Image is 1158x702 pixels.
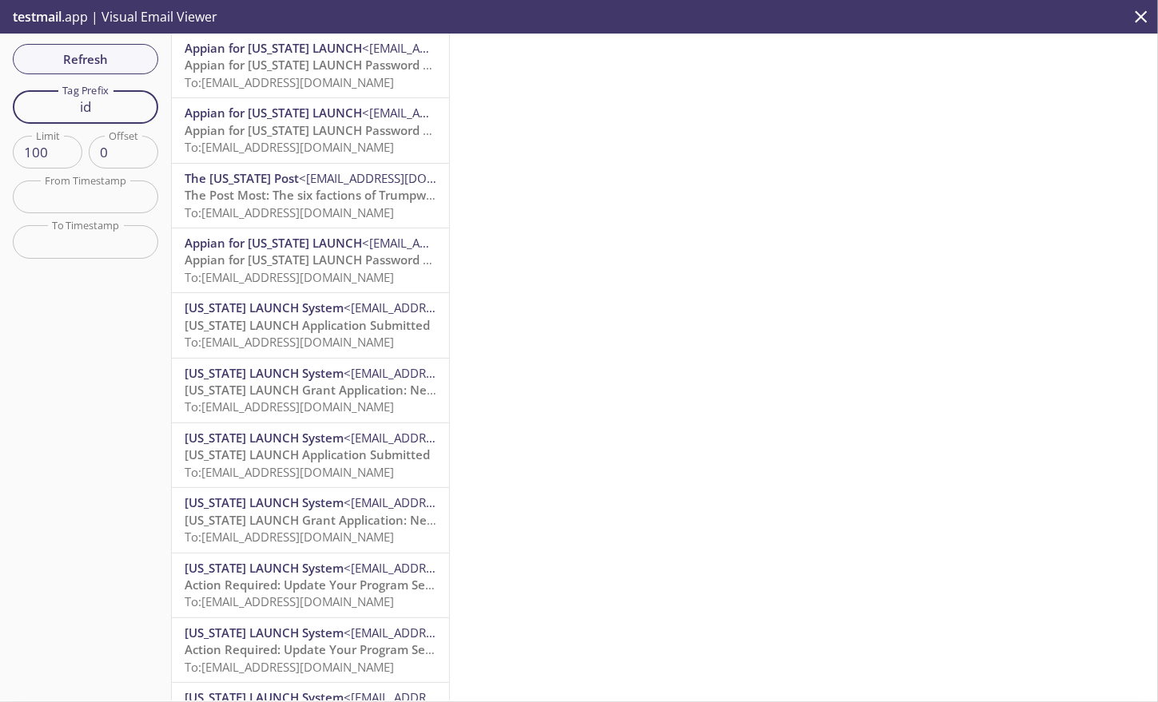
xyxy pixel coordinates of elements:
span: [US_STATE] LAUNCH System [185,560,344,576]
div: [US_STATE] LAUNCH System<[EMAIL_ADDRESS][DOMAIN_NAME][US_STATE]>[US_STATE] LAUNCH Application Sub... [172,293,449,357]
div: [US_STATE] LAUNCH System<[EMAIL_ADDRESS][DOMAIN_NAME][US_STATE]>Action Required: Update Your Prog... [172,618,449,682]
span: [US_STATE] LAUNCH System [185,494,344,510]
div: Appian for [US_STATE] LAUNCH<[EMAIL_ADDRESS][DOMAIN_NAME]>Appian for [US_STATE] LAUNCH Password C... [172,34,449,97]
span: <[EMAIL_ADDRESS][DOMAIN_NAME][US_STATE]> [344,625,612,641]
span: testmail [13,8,62,26]
span: To: [EMAIL_ADDRESS][DOMAIN_NAME] [185,464,394,480]
div: [US_STATE] LAUNCH System<[EMAIL_ADDRESS][DOMAIN_NAME][US_STATE]>[US_STATE] LAUNCH Grant Applicati... [172,488,449,552]
span: Appian for [US_STATE] LAUNCH [185,40,362,56]
span: [US_STATE] LAUNCH Grant Application: New Adult Participant [185,382,537,398]
span: [US_STATE] LAUNCH System [185,365,344,381]
span: To: [EMAIL_ADDRESS][DOMAIN_NAME] [185,529,394,545]
span: <[EMAIL_ADDRESS][DOMAIN_NAME][US_STATE]> [344,299,612,315]
span: [US_STATE] LAUNCH System [185,625,344,641]
span: [US_STATE] LAUNCH Application Submitted [185,317,430,333]
span: Appian for [US_STATE] LAUNCH Password Change [185,122,468,138]
span: To: [EMAIL_ADDRESS][DOMAIN_NAME] [185,399,394,414]
span: Appian for [US_STATE] LAUNCH Password Change [185,252,468,268]
span: <[EMAIL_ADDRESS][DOMAIN_NAME][US_STATE]> [344,430,612,446]
div: [US_STATE] LAUNCH System<[EMAIL_ADDRESS][DOMAIN_NAME][US_STATE]>Action Required: Update Your Prog... [172,553,449,617]
span: Action Required: Update Your Program Selection in [US_STATE] LAUNCH [185,641,596,657]
span: To: [EMAIL_ADDRESS][DOMAIN_NAME] [185,593,394,609]
div: The [US_STATE] Post<[EMAIL_ADDRESS][DOMAIN_NAME]>The Post Most: The six factions of TrumpworldTo:... [172,164,449,228]
span: Appian for [US_STATE] LAUNCH Password Change [185,57,468,73]
span: [US_STATE] LAUNCH System [185,299,344,315]
span: To: [EMAIL_ADDRESS][DOMAIN_NAME] [185,659,394,675]
span: Refresh [26,49,145,69]
span: To: [EMAIL_ADDRESS][DOMAIN_NAME] [185,204,394,220]
span: <[EMAIL_ADDRESS][DOMAIN_NAME][US_STATE]> [344,560,612,576]
span: <[EMAIL_ADDRESS][DOMAIN_NAME]> [299,170,506,186]
div: Appian for [US_STATE] LAUNCH<[EMAIL_ADDRESS][DOMAIN_NAME]>Appian for [US_STATE] LAUNCH Password C... [172,98,449,162]
span: <[EMAIL_ADDRESS][DOMAIN_NAME]> [362,235,569,251]
span: <[EMAIL_ADDRESS][DOMAIN_NAME][US_STATE]> [344,365,612,381]
span: [US_STATE] LAUNCH System [185,430,344,446]
div: [US_STATE] LAUNCH System<[EMAIL_ADDRESS][DOMAIN_NAME][US_STATE]>[US_STATE] LAUNCH Grant Applicati... [172,359,449,422]
span: <[EMAIL_ADDRESS][DOMAIN_NAME]> [362,40,569,56]
div: [US_STATE] LAUNCH System<[EMAIL_ADDRESS][DOMAIN_NAME][US_STATE]>[US_STATE] LAUNCH Application Sub... [172,423,449,487]
span: <[EMAIL_ADDRESS][DOMAIN_NAME][US_STATE]> [344,494,612,510]
span: To: [EMAIL_ADDRESS][DOMAIN_NAME] [185,74,394,90]
span: [US_STATE] LAUNCH Grant Application: New Adult Participant [185,512,537,528]
span: The Post Most: The six factions of Trumpworld [185,187,448,203]
span: <[EMAIL_ADDRESS][DOMAIN_NAME]> [362,105,569,121]
span: The [US_STATE] Post [185,170,299,186]
button: Refresh [13,44,158,74]
span: To: [EMAIL_ADDRESS][DOMAIN_NAME] [185,334,394,350]
div: Appian for [US_STATE] LAUNCH<[EMAIL_ADDRESS][DOMAIN_NAME]>Appian for [US_STATE] LAUNCH Password C... [172,228,449,292]
span: To: [EMAIL_ADDRESS][DOMAIN_NAME] [185,139,394,155]
span: To: [EMAIL_ADDRESS][DOMAIN_NAME] [185,269,394,285]
span: Appian for [US_STATE] LAUNCH [185,235,362,251]
span: [US_STATE] LAUNCH Application Submitted [185,446,430,462]
span: Action Required: Update Your Program Selection in [US_STATE] LAUNCH [185,577,596,593]
span: Appian for [US_STATE] LAUNCH [185,105,362,121]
